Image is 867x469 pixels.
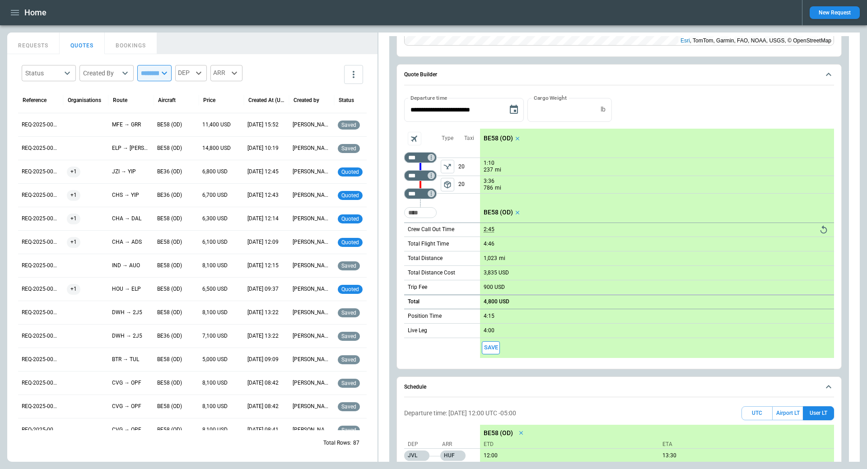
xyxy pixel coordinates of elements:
[293,215,331,223] p: [PERSON_NAME]
[741,406,773,420] button: UTC
[340,145,358,152] span: saved
[338,207,376,230] div: Quoted
[404,409,516,417] p: Departure time: [DATE] 12:00 UTC -05:00
[202,309,240,316] p: 8,100 USD
[67,160,80,183] span: +1
[484,255,497,262] p: 1,023
[408,441,439,448] p: Dep
[340,169,361,175] span: quoted
[484,429,513,437] p: BE58 (OD)
[534,94,567,102] label: Cargo Weight
[480,129,834,358] div: scrollable content
[484,178,494,185] p: 3:36
[247,285,285,293] p: 10/03/2025 09:37
[247,238,285,246] p: 10/05/2025 12:09
[484,313,494,320] p: 4:15
[248,97,284,103] div: Created At (UTC-05:00)
[157,121,195,129] p: BE58 (OD)
[408,327,427,334] p: Live Leg
[7,33,60,54] button: REQUESTS
[112,285,150,293] p: HOU → ELP
[22,238,60,246] p: REQ-2025-000319
[340,404,358,410] span: saved
[112,332,150,340] p: DWH → 2J5
[484,241,494,247] p: 4:46
[247,168,285,176] p: 10/05/2025 12:45
[404,65,834,85] button: Quote Builder
[112,238,150,246] p: CHA → ADS
[484,226,494,233] p: 2:45
[157,332,195,340] p: BE36 (OD)
[408,132,421,145] span: Aircraft selection
[340,122,358,128] span: saved
[202,238,240,246] p: 6,100 USD
[340,357,358,363] span: saved
[247,332,285,340] p: 09/28/2025 13:22
[484,184,493,192] p: 786
[442,135,453,142] p: Type
[338,137,376,160] div: Saved
[404,170,437,181] div: Too short
[22,262,60,269] p: REQ-2025-000317
[340,286,361,293] span: quoted
[344,65,363,84] button: more
[293,403,331,410] p: [PERSON_NAME]
[294,97,319,103] div: Created by
[202,121,240,129] p: 11,400 USD
[340,333,358,339] span: saved
[482,341,500,354] button: Save
[293,144,331,152] p: [PERSON_NAME]
[158,97,176,103] div: Aircraft
[202,379,240,387] p: 8,100 USD
[157,356,195,363] p: BE58 (OD)
[340,380,358,386] span: saved
[60,33,105,54] button: QUOTES
[443,180,452,189] span: package_2
[484,160,494,167] p: 1:10
[157,168,195,176] p: BE36 (OD)
[338,184,376,207] div: Quoted
[340,239,361,246] span: quoted
[22,121,60,129] p: REQ-2025-000325
[203,97,215,103] div: Price
[68,97,101,103] div: Organisations
[112,379,150,387] p: CVG → OPF
[293,285,331,293] p: [PERSON_NAME]
[202,403,240,410] p: 8,100 USD
[67,231,80,254] span: +1
[112,356,150,363] p: BTR → TUL
[112,121,150,129] p: MFE → GRR
[23,97,47,103] div: Reference
[67,184,80,207] span: +1
[338,348,376,371] div: Saved
[293,356,331,363] p: [PERSON_NAME]
[404,72,437,78] h6: Quote Builder
[157,144,195,152] p: BE58 (OD)
[404,188,437,199] div: Too short
[210,65,242,81] div: ARR
[338,395,376,418] div: Saved
[659,441,830,448] p: ETA
[202,285,240,293] p: 6,500 USD
[340,192,361,199] span: quoted
[404,152,437,163] div: Too short
[340,216,361,222] span: quoted
[157,379,195,387] p: BE58 (OD)
[202,332,240,340] p: 7,100 USD
[408,255,443,262] p: Total Distance
[247,121,285,129] p: 10/09/2025 15:52
[22,356,60,363] p: REQ-2025-000314
[293,262,331,269] p: [PERSON_NAME]
[338,418,376,441] div: Saved
[22,144,60,152] p: REQ-2025-000323
[247,215,285,223] p: 10/05/2025 12:14
[293,332,331,340] p: [PERSON_NAME]
[338,371,376,395] div: Saved
[247,191,285,199] p: 10/05/2025 12:43
[338,160,376,183] div: Quoted
[22,332,60,340] p: REQ-2025-000315
[773,406,803,420] button: Airport LT
[484,441,655,448] p: ETD
[495,184,501,192] p: mi
[464,135,474,142] p: Taxi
